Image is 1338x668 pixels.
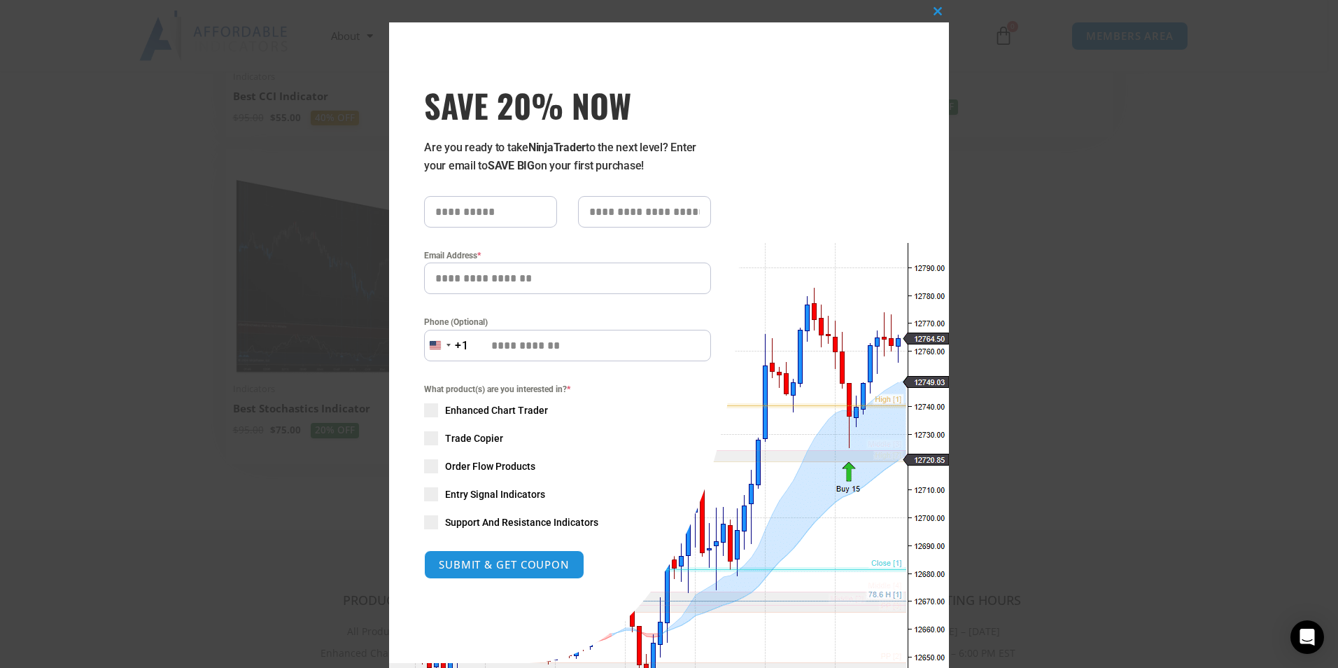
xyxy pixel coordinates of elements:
label: Trade Copier [424,431,711,445]
label: Order Flow Products [424,459,711,473]
label: Phone (Optional) [424,315,711,329]
label: Support And Resistance Indicators [424,515,711,529]
p: Are you ready to take to the next level? Enter your email to on your first purchase! [424,139,711,175]
span: Enhanced Chart Trader [445,403,548,417]
button: SUBMIT & GET COUPON [424,550,584,579]
label: Entry Signal Indicators [424,487,711,501]
label: Enhanced Chart Trader [424,403,711,417]
div: Open Intercom Messenger [1290,620,1324,654]
span: Order Flow Products [445,459,535,473]
button: Selected country [424,330,469,361]
span: Support And Resistance Indicators [445,515,598,529]
label: Email Address [424,249,711,263]
strong: NinjaTrader [528,141,586,154]
h3: SAVE 20% NOW [424,85,711,125]
strong: SAVE BIG [488,159,535,172]
span: Trade Copier [445,431,503,445]
div: +1 [455,337,469,355]
span: What product(s) are you interested in? [424,382,711,396]
span: Entry Signal Indicators [445,487,545,501]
